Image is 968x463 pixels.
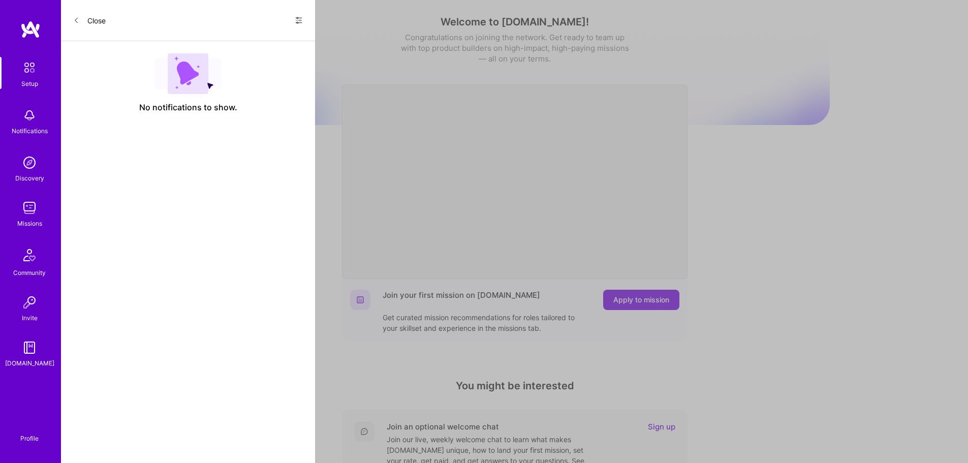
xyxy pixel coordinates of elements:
img: bell [19,105,40,126]
div: Profile [20,433,39,443]
div: Setup [21,78,38,89]
div: Discovery [15,173,44,183]
img: discovery [19,152,40,173]
div: Notifications [12,126,48,136]
a: Profile [17,422,42,443]
img: setup [19,57,40,78]
img: Community [17,243,42,267]
span: No notifications to show. [139,102,237,113]
img: empty [154,53,222,94]
img: teamwork [19,198,40,218]
div: [DOMAIN_NAME] [5,358,54,368]
div: Missions [17,218,42,229]
div: Invite [22,313,38,323]
img: logo [20,20,41,39]
button: Close [73,12,106,28]
div: Community [13,267,46,278]
img: guide book [19,337,40,358]
img: Invite [19,292,40,313]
